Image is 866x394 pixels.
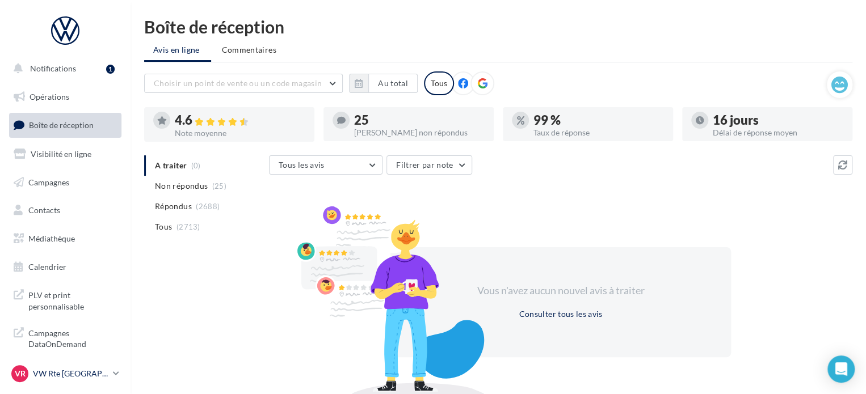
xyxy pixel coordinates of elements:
button: Notifications 1 [7,57,119,81]
span: (25) [212,181,226,190]
a: Opérations [7,85,124,109]
span: Notifications [30,63,76,73]
div: 25 [354,114,485,126]
button: Consulter tous les avis [514,307,607,321]
p: VW Rte [GEOGRAPHIC_DATA] [33,368,108,379]
span: Contacts [28,205,60,215]
div: [PERSON_NAME] non répondus [354,129,485,137]
button: Choisir un point de vente ou un code magasin [144,74,343,93]
span: Non répondus [155,180,208,192]
button: Au total [349,74,418,93]
span: Répondus [155,201,192,212]
button: Tous les avis [269,155,382,175]
div: Boîte de réception [144,18,852,35]
a: Calendrier [7,255,124,279]
button: Filtrer par note [386,155,472,175]
span: Commentaires [222,45,276,54]
span: PLV et print personnalisable [28,287,117,312]
div: Taux de réponse [533,129,664,137]
div: Vous n'avez aucun nouvel avis à traiter [463,283,658,298]
div: 16 jours [713,114,843,126]
a: VR VW Rte [GEOGRAPHIC_DATA] [9,363,121,384]
a: Visibilité en ligne [7,142,124,166]
div: Délai de réponse moyen [713,129,843,137]
span: Tous les avis [279,160,325,170]
span: (2713) [176,222,200,231]
span: Boîte de réception [29,120,94,130]
span: (2688) [196,202,220,211]
div: 1 [106,65,115,74]
button: Au total [368,74,418,93]
div: Tous [424,71,454,95]
span: VR [15,368,26,379]
a: Campagnes DataOnDemand [7,321,124,354]
span: Médiathèque [28,234,75,243]
div: Note moyenne [175,129,305,137]
span: Campagnes [28,177,69,187]
a: Boîte de réception [7,113,124,137]
a: Médiathèque [7,227,124,251]
span: Opérations [30,92,69,101]
a: Campagnes [7,171,124,194]
div: 4.6 [175,114,305,127]
span: Campagnes DataOnDemand [28,325,117,350]
div: 99 % [533,114,664,126]
span: Choisir un point de vente ou un code magasin [154,78,322,88]
span: Tous [155,221,172,232]
a: PLV et print personnalisable [7,283,124,316]
a: Contacts [7,198,124,222]
div: Open Intercom Messenger [827,355,855,383]
span: Calendrier [28,262,66,272]
span: Visibilité en ligne [31,149,91,159]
